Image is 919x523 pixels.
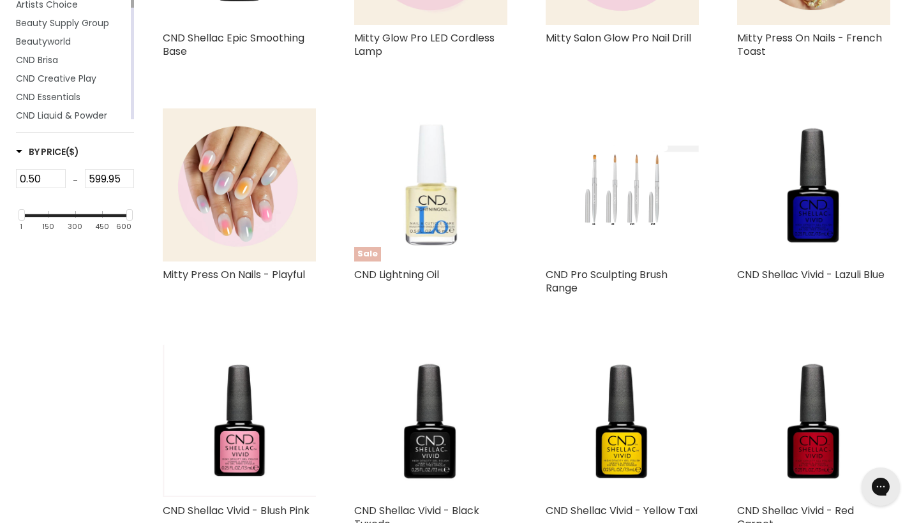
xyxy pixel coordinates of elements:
img: CND Shellac Vivid - Lazuli Blue [737,108,890,261]
div: 600 [116,223,131,232]
a: Mitty Press On Nails - Playful [163,267,305,282]
img: CND Shellac Vivid - Yellow Taxi [546,344,699,497]
a: CND Shellac Epic Smoothing Base [163,31,304,59]
span: CND Essentials [16,91,80,103]
div: - [66,169,85,192]
img: CND Lightning Oil [354,108,507,261]
a: CND Shellac Vivid - Blush Pink [163,503,310,518]
a: CND Shellac Vivid - Blush Pink [163,344,316,497]
a: Mitty Salon Glow Pro Nail Drill [546,31,691,45]
a: CND Brisa [16,53,128,67]
a: Beauty Supply Group [16,16,128,30]
a: CND Liquid & Powder [16,108,128,122]
a: CND Lightning OilSale [354,108,507,261]
img: CND Shellac Vivid - Blush Pink [163,345,316,497]
img: Mitty Press On Nails - Playful [163,108,316,261]
h3: By Price($) [16,145,79,158]
div: 150 [42,223,54,232]
span: Sale [354,247,381,261]
a: CND Lightning Oil [354,267,439,282]
span: CND Creative Play [16,72,96,85]
div: 450 [95,223,109,232]
span: CND Liquid & Powder [16,109,107,122]
a: CND Pro Sculpting Brush Range [546,108,699,261]
img: CND Pro Sculpting Brush Range [546,142,699,228]
iframe: Gorgias live chat messenger [855,463,906,510]
a: Beautyworld [16,34,128,48]
span: Beautyworld [16,35,71,48]
img: CND Shellac Vivid - Red Carpet [737,344,890,497]
span: ($) [66,145,79,158]
img: CND Shellac Vivid - Black Tuxedo [355,344,506,497]
a: Mitty Press On Nails - French Toast [737,31,882,59]
div: 300 [68,223,82,232]
span: By Price [16,145,79,158]
div: 1 [20,223,22,232]
a: CND Shellac Vivid - Yellow Taxi [546,503,698,518]
a: CND Pro Sculpting Brush Range [546,267,668,295]
a: CND Essentials [16,90,128,104]
input: Max Price [85,169,135,188]
span: CND Brisa [16,54,58,66]
a: Mitty Glow Pro LED Cordless Lamp [354,31,495,59]
input: Min Price [16,169,66,188]
a: CND Creative Play [16,71,128,85]
a: CND Shellac Vivid - Black Tuxedo [354,344,507,497]
span: Beauty Supply Group [16,17,109,29]
a: CND Shellac Vivid - Lazuli Blue [737,267,885,282]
